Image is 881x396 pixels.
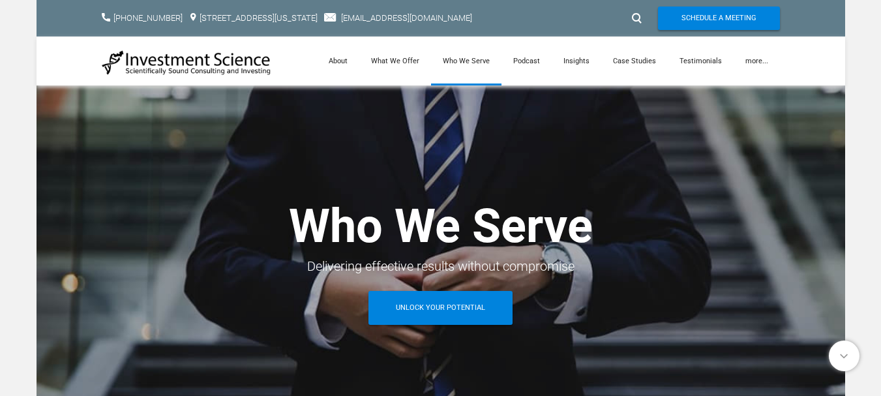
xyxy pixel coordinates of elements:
[317,37,359,85] a: About
[601,37,668,85] a: Case Studies
[658,7,780,30] a: Schedule A Meeting
[668,37,734,85] a: Testimonials
[501,37,552,85] a: Podcast
[552,37,601,85] a: Insights
[734,37,780,85] a: more...
[289,198,593,254] strong: Who We Serve
[341,13,472,23] a: [EMAIL_ADDRESS][DOMAIN_NAME]
[102,50,271,76] img: Investment Science | NYC Consulting Services
[368,291,513,325] a: Unlock Your Potential
[113,13,183,23] a: [PHONE_NUMBER]
[681,7,756,30] span: Schedule A Meeting
[200,13,318,23] a: [STREET_ADDRESS][US_STATE]​
[102,254,780,278] div: Delivering effective results without compromise
[431,37,501,85] a: Who We Serve
[396,291,485,325] span: Unlock Your Potential
[359,37,431,85] a: What We Offer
